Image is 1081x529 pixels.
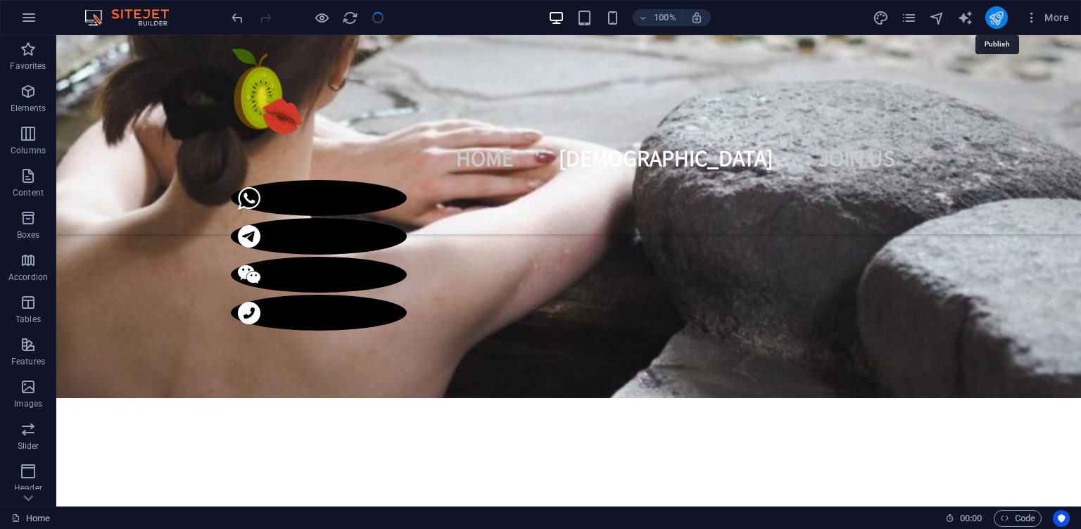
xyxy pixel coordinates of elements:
[11,510,50,527] a: Click to cancel selection. Double-click to open Pages
[1000,510,1035,527] span: Code
[994,510,1042,527] button: Code
[341,9,358,26] button: reload
[1019,6,1075,29] button: More
[929,9,946,26] button: navigator
[14,398,43,409] p: Images
[15,314,41,325] p: Tables
[10,60,46,72] p: Favorites
[81,9,187,26] img: Editor Logo
[14,483,42,494] p: Header
[960,510,982,527] span: 00 00
[11,356,45,367] p: Features
[13,187,44,198] p: Content
[957,9,974,26] button: text_generator
[985,6,1008,29] button: publish
[11,145,46,156] p: Columns
[901,9,918,26] button: pages
[873,9,890,26] button: design
[342,10,358,26] i: Reload page
[18,440,39,452] p: Slider
[11,103,46,114] p: Elements
[229,10,246,26] i: Undo: Font color ($color-background -> $color-primary) (Ctrl+Z)
[17,229,40,241] p: Boxes
[654,9,676,26] h6: 100%
[1025,11,1069,25] span: More
[1053,510,1070,527] button: Usercentrics
[8,272,48,283] p: Accordion
[229,9,246,26] button: undo
[945,510,982,527] h6: Session time
[633,9,683,26] button: 100%
[873,10,889,26] i: Design (Ctrl+Alt+Y)
[970,513,972,523] span: :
